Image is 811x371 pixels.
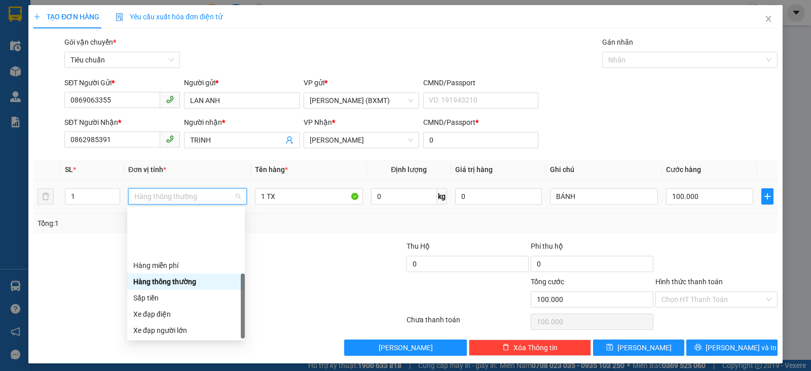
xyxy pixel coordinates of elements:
[666,165,701,174] span: Cước hàng
[116,13,223,21] span: Yêu cầu xuất hóa đơn điện tử
[606,344,613,352] span: save
[33,13,41,20] span: plus
[304,77,419,88] div: VP gửi
[133,309,239,320] div: Xe đạp điện
[133,325,239,336] div: Xe đạp người lớn
[617,342,672,353] span: [PERSON_NAME]
[64,38,116,46] span: Gói vận chuyển
[133,276,239,287] div: Hàng thông thường
[127,306,245,322] div: Xe đạp điện
[437,188,447,205] span: kg
[134,189,241,204] span: Hàng thông thường
[455,188,542,205] input: 0
[762,192,773,200] span: plus
[546,160,662,180] th: Ghi chú
[391,165,427,174] span: Định lượng
[127,322,245,339] div: Xe đạp người lớn
[531,278,564,286] span: Tổng cước
[502,344,509,352] span: delete
[764,15,772,23] span: close
[304,118,332,126] span: VP Nhận
[255,188,363,205] input: VD: Bàn, Ghế
[423,117,539,128] div: CMND/Passport
[706,342,777,353] span: [PERSON_NAME] và In
[128,165,166,174] span: Đơn vị tính
[70,52,174,68] span: Tiêu chuẩn
[184,117,300,128] div: Người nhận
[754,5,783,33] button: Close
[38,188,54,205] button: delete
[255,165,288,174] span: Tên hàng
[655,278,723,286] label: Hình thức thanh toán
[127,290,245,306] div: Sấp tiền
[310,132,413,148] span: Tuy Hòa
[694,344,702,352] span: printer
[166,95,174,104] span: phone
[405,314,530,332] div: Chưa thanh toán
[761,188,773,205] button: plus
[469,340,591,356] button: deleteXóa Thông tin
[133,260,239,271] div: Hàng miễn phí
[593,340,684,356] button: save[PERSON_NAME]
[38,218,314,229] div: Tổng: 1
[407,242,430,250] span: Thu Hộ
[64,117,180,128] div: SĐT Người Nhận
[686,340,778,356] button: printer[PERSON_NAME] và In
[602,38,633,46] label: Gán nhãn
[310,93,413,108] span: Hồ Chí Minh (BXMT)
[184,77,300,88] div: Người gửi
[513,342,558,353] span: Xóa Thông tin
[550,188,658,205] input: Ghi Chú
[65,165,73,174] span: SL
[133,292,239,303] div: Sấp tiền
[423,77,539,88] div: CMND/Passport
[127,257,245,274] div: Hàng miễn phí
[116,13,124,21] img: icon
[127,274,245,290] div: Hàng thông thường
[379,342,433,353] span: [PERSON_NAME]
[455,165,493,174] span: Giá trị hàng
[33,13,99,21] span: TẠO ĐƠN HÀNG
[64,77,180,88] div: SĐT Người Gửi
[531,241,653,256] div: Phí thu hộ
[344,340,466,356] button: [PERSON_NAME]
[285,136,293,144] span: user-add
[166,135,174,143] span: phone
